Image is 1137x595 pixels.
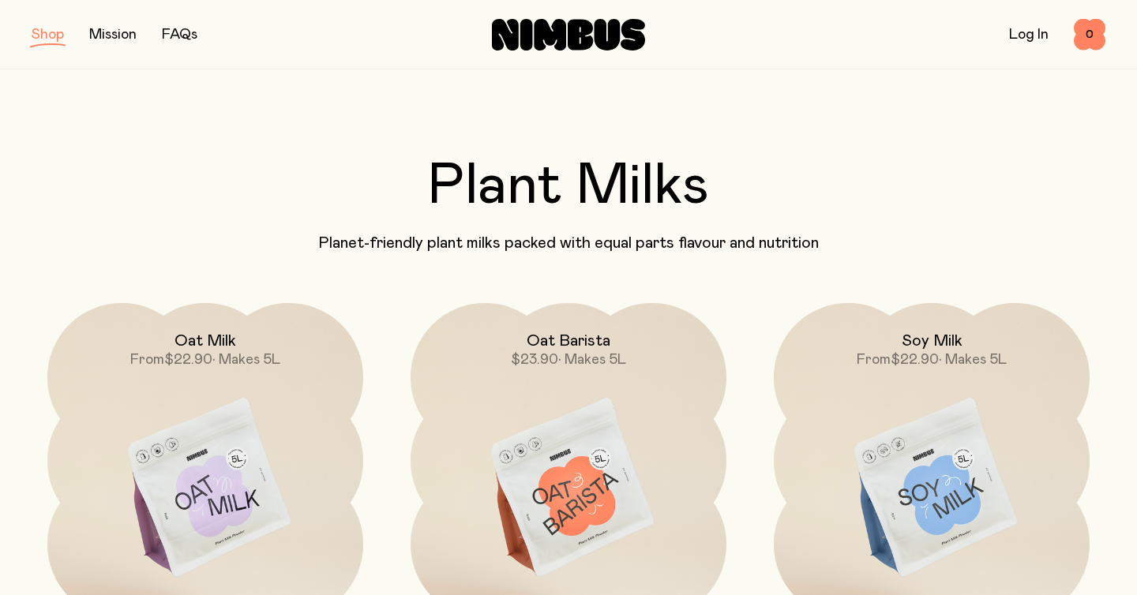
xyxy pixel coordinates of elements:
[212,353,280,367] span: • Makes 5L
[1074,19,1105,51] button: 0
[1009,28,1049,42] a: Log In
[164,353,212,367] span: $22.90
[89,28,137,42] a: Mission
[527,331,610,350] h2: Oat Barista
[32,234,1105,253] p: Planet-friendly plant milks packed with equal parts flavour and nutrition
[511,353,558,367] span: $23.90
[32,158,1105,215] h2: Plant Milks
[902,331,963,350] h2: Soy Milk
[174,331,236,350] h2: Oat Milk
[891,353,939,367] span: $22.90
[558,353,626,367] span: • Makes 5L
[162,28,197,42] a: FAQs
[939,353,1007,367] span: • Makes 5L
[857,353,891,367] span: From
[130,353,164,367] span: From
